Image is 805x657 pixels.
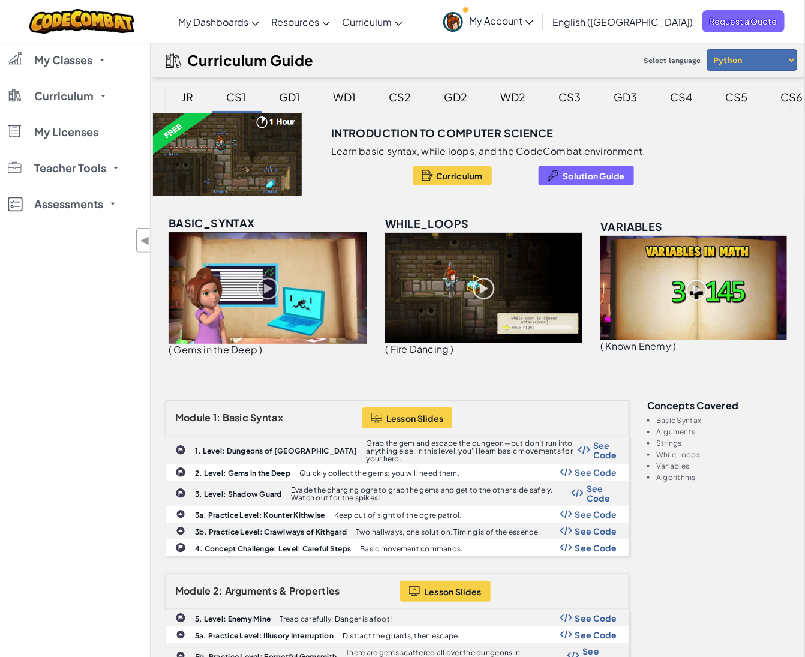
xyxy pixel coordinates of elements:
[331,124,554,142] h3: Introduction to Computer Science
[656,473,790,481] li: Algorithms
[659,83,705,111] div: CS4
[176,630,185,640] img: IconPracticeLevel.svg
[175,488,186,499] img: IconChallengeLevel.svg
[600,340,603,352] span: (
[195,631,334,640] b: 5a. Practice Level: Illusory Interruption
[377,83,423,111] div: CS2
[34,199,103,209] span: Assessments
[166,523,629,539] a: 3b. Practice Level: Crawlways of Kithgard Two hallways, one solution. Timing is of the essence. S...
[424,587,482,596] span: Lesson Slides
[166,626,629,643] a: 5a. Practice Level: Illusory Interruption Distract the guards, then escape. Show Code Logo See Code
[575,630,617,640] span: See Code
[213,584,223,597] span: 2:
[400,581,491,602] button: Lesson Slides
[166,481,629,506] a: 3. Level: Shadow Guard Evade the charging ogre to grab the gems and get to the other side safely....
[602,83,650,111] div: GD3
[356,528,540,536] p: Two hallways, one solution. Timing is of the essence.
[362,407,453,428] button: Lesson Slides
[166,539,629,556] a: 4. Concept Challenge: Level: Careful Steps Basic movement commands. Show Code Logo See Code
[215,83,259,111] div: CS1
[436,171,483,181] span: Curriculum
[489,83,538,111] div: WD2
[547,83,593,111] div: CS3
[360,545,462,553] p: Basic movement commands.
[173,343,257,356] span: Gems in the Deep
[178,16,248,28] span: My Dashboards
[385,233,582,343] img: while_loops_unlocked.png
[169,216,255,230] span: basic_syntax
[575,543,617,553] span: See Code
[166,506,629,523] a: 3a. Practice Level: Kounter Kithwise Keep out of sight of the ogre patrol. Show Code Logo See Code
[166,464,629,481] a: 2. Level: Gems in the Deep Quickly collect the gems; you will need them. Show Code Logo See Code
[34,91,94,101] span: Curriculum
[175,445,186,455] img: IconChallengeLevel.svg
[593,440,617,460] span: See Code
[674,340,677,352] span: )
[386,413,444,423] span: Lesson Slides
[170,83,206,111] div: JR
[34,55,92,65] span: My Classes
[575,467,617,477] span: See Code
[213,411,221,424] span: 1:
[575,526,617,536] span: See Code
[656,428,790,436] li: Arguments
[195,544,351,553] b: 4. Concept Challenge: Level: Careful Steps
[271,16,319,28] span: Resources
[600,220,663,233] span: variables
[166,436,629,464] a: 1. Level: Dungeons of [GEOGRAPHIC_DATA] Grab the gem and escape the dungeon—but don’t run into an...
[546,5,699,38] a: English ([GEOGRAPHIC_DATA])
[560,468,572,476] img: Show Code Logo
[34,163,106,173] span: Teacher Tools
[299,469,459,477] p: Quickly collect the gems; you will need them.
[600,236,787,340] img: variables_unlocked.png
[140,232,150,249] span: ◀
[291,486,572,502] p: Evade the charging ogre to grab the gems and get to the other side safely. Watch out for the spikes!
[539,166,634,185] button: Solution Guide
[336,5,408,38] a: Curriculum
[176,509,185,519] img: IconPracticeLevel.svg
[331,145,646,157] p: Learn basic syntax, while loops, and the CodeCombat environment.
[169,232,367,344] img: basic_syntax_unlocked.png
[702,10,785,32] a: Request a Quote
[166,610,629,626] a: 5. Level: Enemy Mine Tread carefully. Danger is afoot! Show Code Logo See Code
[34,127,98,137] span: My Licenses
[656,416,790,424] li: Basic Syntax
[575,509,617,519] span: See Code
[343,632,460,640] p: Distract the guards, then escape.
[587,484,617,503] span: See Code
[560,614,572,622] img: Show Code Logo
[29,9,134,34] img: CodeCombat logo
[656,451,790,458] li: While Loops
[572,489,584,497] img: Show Code Logo
[451,343,454,355] span: )
[175,467,186,478] img: IconChallengeLevel.svg
[552,16,693,28] span: English ([GEOGRAPHIC_DATA])
[195,511,325,520] b: 3a. Practice Level: Kounter Kithwise
[175,613,186,623] img: IconChallengeLevel.svg
[322,83,368,111] div: WD1
[187,52,314,68] h2: Curriculum Guide
[175,411,211,424] span: Module
[172,5,265,38] a: My Dashboards
[560,510,572,518] img: Show Code Logo
[176,526,185,536] img: IconPracticeLevel.svg
[280,615,392,623] p: Tread carefully. Danger is afoot!
[166,53,181,68] img: IconCurriculumGuide.svg
[469,14,533,27] span: My Account
[195,469,290,478] b: 2. Level: Gems in the Deep
[259,343,262,356] span: )
[391,343,449,355] span: Fire Dancing
[560,631,572,639] img: Show Code Logo
[195,490,282,499] b: 3. Level: Shadow Guard
[656,439,790,447] li: Strings
[385,217,468,230] span: while_loops
[195,446,358,455] b: 1. Level: Dungeons of [GEOGRAPHIC_DATA]
[175,542,186,553] img: IconChallengeLevel.svg
[714,83,760,111] div: CS5
[265,5,336,38] a: Resources
[413,166,492,185] button: Curriculum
